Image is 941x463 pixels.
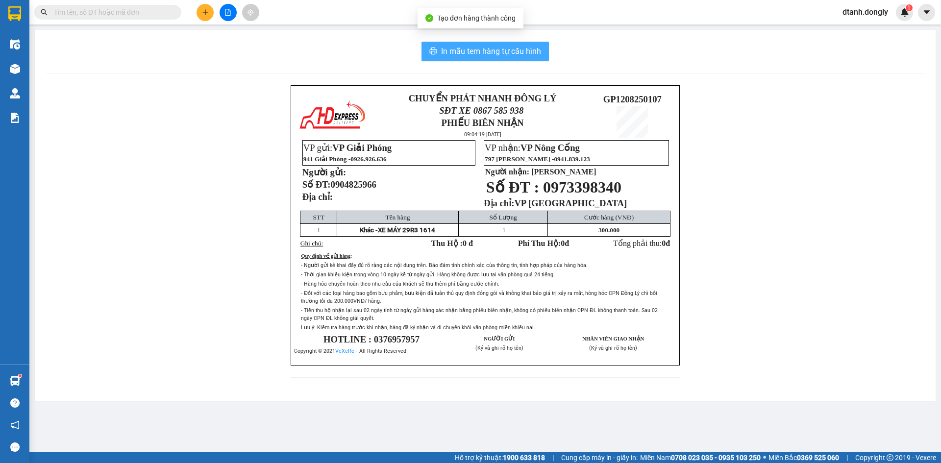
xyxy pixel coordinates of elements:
strong: Thu Hộ : [431,239,473,247]
span: Miền Nam [640,452,761,463]
span: 0 [662,239,666,247]
span: Tổng phải thu: [613,239,670,247]
span: check-circle [425,14,433,22]
span: GP1208250106 [84,50,142,61]
strong: 1900 633 818 [503,454,545,462]
span: question-circle [10,398,20,408]
button: plus [197,4,214,21]
img: warehouse-icon [10,39,20,49]
span: 0 đ [463,239,473,247]
span: 0941.839.123 [554,155,590,163]
span: XE MÁY 29R3 1614 [378,226,435,234]
button: caret-down [918,4,935,21]
span: dtanh.dongly [835,6,896,18]
span: caret-down [922,8,931,17]
span: Số ĐT : [486,178,539,196]
span: message [10,442,20,452]
span: search [41,9,48,16]
strong: Người gửi: [302,167,346,177]
span: Hỗ trợ kỹ thuật: [455,452,545,463]
span: VP Nông Cống [520,143,580,153]
span: Quy định về gửi hàng [301,253,350,259]
span: Lưu ý: Kiểm tra hàng trước khi nhận, hàng đã ký nhận và di chuyển khỏi văn phòng miễn khiếu nại. [301,324,535,331]
strong: PHIẾU BIÊN NHẬN [25,65,78,86]
span: printer [429,47,437,56]
span: | [552,452,554,463]
strong: Người nhận: [485,168,529,176]
span: aim [247,9,254,16]
strong: 0369 525 060 [797,454,839,462]
span: đ [666,239,670,247]
span: SĐT XE 0867 585 938 [439,105,523,116]
span: 1 [502,226,506,234]
span: - Người gửi kê khai đầy đủ rõ ràng các nội dung trên. Bảo đảm tính chính xác của thông tin, tính ... [301,262,588,268]
span: 300.000 [598,226,619,234]
span: [PERSON_NAME] [531,168,596,176]
img: logo-vxr [8,6,21,21]
span: | [846,452,848,463]
span: STT [313,214,324,221]
button: file-add [220,4,237,21]
img: solution-icon [10,113,20,123]
button: aim [242,4,259,21]
span: Ghi chú: [300,240,323,247]
span: VP gửi: [303,143,392,153]
strong: PHIẾU BIÊN NHẬN [442,118,524,128]
img: logo [5,34,20,68]
strong: NGƯỜI GỬI [484,336,515,341]
span: Copyright © 2021 – All Rights Reserved [294,348,406,354]
sup: 1 [906,4,913,11]
strong: Địa chỉ: [302,192,333,202]
span: 09:04:19 [DATE] [464,131,501,138]
span: Tạo đơn hàng thành công [437,14,516,22]
span: 1 [317,226,321,234]
span: - Đối với các loại hàng bao gồm bưu phẩm, bưu kiện đã tuân thủ quy định đóng gói và không khai bá... [301,290,657,304]
span: 0904825966 [331,179,376,190]
input: Tìm tên, số ĐT hoặc mã đơn [54,7,170,18]
span: 941 Giải Phóng - [303,155,387,163]
span: Miền Bắc [768,452,839,463]
img: warehouse-icon [10,376,20,386]
span: Cung cấp máy in - giấy in: [561,452,638,463]
strong: NHÂN VIÊN GIAO NHẬN [582,336,644,341]
span: GP1208250107 [603,94,662,104]
span: SĐT XE 0867 585 938 [25,42,78,63]
span: 797 [PERSON_NAME] - [485,155,590,163]
img: icon-new-feature [900,8,909,17]
span: - Tiền thu hộ nhận lại sau 02 ngày tính từ ngày gửi hàng xác nhận bằng phiếu biên nhận, không có ... [301,307,658,321]
span: ⚪️ [763,456,766,460]
span: HOTLINE : 0376957957 [323,334,420,344]
button: printerIn mẫu tem hàng tự cấu hình [421,42,549,61]
span: VP [GEOGRAPHIC_DATA] [514,198,627,208]
span: Khác - [360,226,378,234]
span: : [350,253,352,259]
img: logo [298,98,367,133]
img: warehouse-icon [10,64,20,74]
strong: Địa chỉ: [484,198,514,208]
strong: Số ĐT: [302,179,376,190]
span: VP Giải Phóng [332,143,392,153]
span: - Hàng hóa chuyển hoàn theo nhu cầu của khách sẽ thu thêm phí bằng cước chính. [301,281,499,287]
span: (Ký và ghi rõ họ tên) [475,345,523,351]
img: warehouse-icon [10,88,20,98]
strong: CHUYỂN PHÁT NHANH ĐÔNG LÝ [409,93,557,103]
span: 0973398340 [543,178,621,196]
a: VeXeRe [335,348,354,354]
span: copyright [887,454,893,461]
span: file-add [224,9,231,16]
span: (Ký và ghi rõ họ tên) [589,345,637,351]
strong: CHUYỂN PHÁT NHANH ĐÔNG LÝ [21,8,83,40]
span: 0926.926.636 [350,155,386,163]
span: 0 [561,239,565,247]
span: Tên hàng [386,214,410,221]
span: plus [202,9,209,16]
span: - Thời gian khiếu kiện trong vòng 10 ngày kể từ ngày gửi. Hàng không được lưu tại văn phòng quá 2... [301,271,555,278]
span: Cước hàng (VNĐ) [584,214,634,221]
strong: 0708 023 035 - 0935 103 250 [671,454,761,462]
span: In mẫu tem hàng tự cấu hình [441,45,541,57]
span: Số Lượng [490,214,517,221]
span: VP nhận: [485,143,580,153]
strong: Phí Thu Hộ: đ [518,239,569,247]
sup: 1 [19,374,22,377]
span: 1 [907,4,911,11]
